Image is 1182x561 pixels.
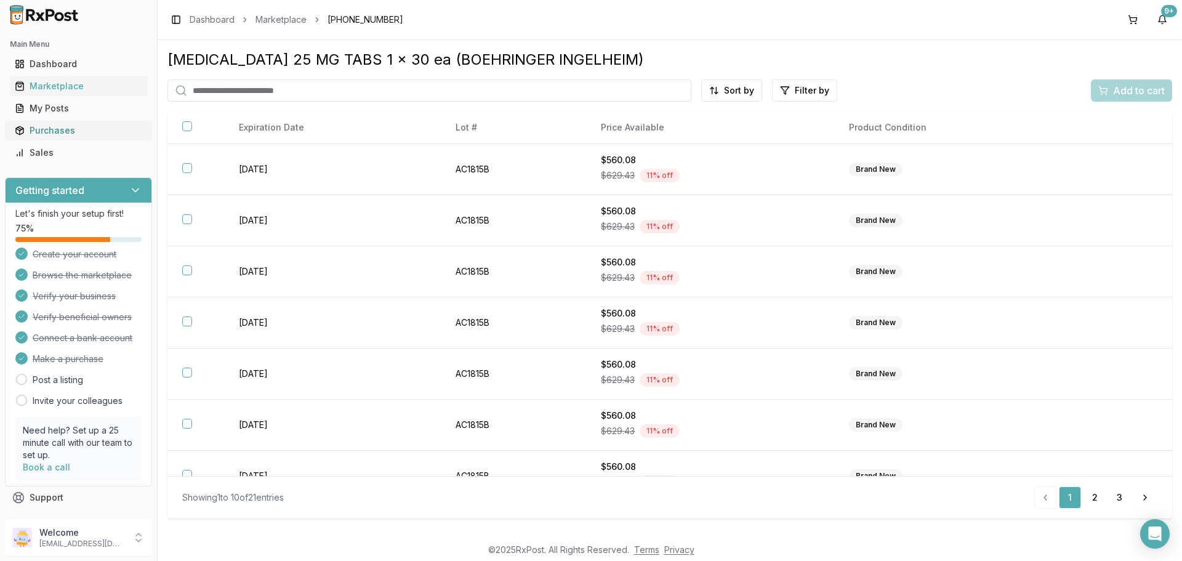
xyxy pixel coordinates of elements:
[640,322,680,336] div: 11 % off
[1140,519,1170,549] div: Open Intercom Messenger
[224,246,441,297] td: [DATE]
[10,75,147,97] a: Marketplace
[12,528,32,547] img: User avatar
[1108,486,1130,509] a: 3
[601,205,819,217] div: $560.08
[39,527,125,539] p: Welcome
[5,76,152,96] button: Marketplace
[15,80,142,92] div: Marketplace
[1152,10,1172,30] button: 9+
[724,84,754,97] span: Sort by
[634,544,659,555] a: Terms
[15,208,142,220] p: Let's finish your setup first!
[441,111,586,144] th: Lot #
[10,53,147,75] a: Dashboard
[1161,5,1177,17] div: 9+
[664,544,694,555] a: Privacy
[33,290,116,302] span: Verify your business
[5,121,152,140] button: Purchases
[601,256,819,268] div: $560.08
[601,425,635,437] span: $629.43
[1083,486,1106,509] a: 2
[795,84,829,97] span: Filter by
[601,476,635,488] span: $629.43
[10,119,147,142] a: Purchases
[39,539,125,549] p: [EMAIL_ADDRESS][DOMAIN_NAME]
[15,58,142,70] div: Dashboard
[255,14,307,26] a: Marketplace
[33,374,83,386] a: Post a listing
[224,144,441,195] td: [DATE]
[849,265,903,278] div: Brand New
[224,349,441,400] td: [DATE]
[10,97,147,119] a: My Posts
[5,99,152,118] button: My Posts
[849,418,903,432] div: Brand New
[190,14,235,26] a: Dashboard
[167,50,1172,70] div: [MEDICAL_DATA] 25 MG TABS 1 x 30 ea (BOEHRINGER INGELHEIM)
[834,111,1080,144] th: Product Condition
[640,373,680,387] div: 11 % off
[441,297,586,349] td: AC1815B
[33,395,123,407] a: Invite your colleagues
[15,124,142,137] div: Purchases
[328,14,403,26] span: [PHONE_NUMBER]
[586,111,834,144] th: Price Available
[601,358,819,371] div: $560.08
[1034,486,1157,509] nav: pagination
[601,220,635,233] span: $629.43
[33,353,103,365] span: Make a purchase
[224,451,441,502] td: [DATE]
[10,142,147,164] a: Sales
[441,144,586,195] td: AC1815B
[30,514,71,526] span: Feedback
[5,5,84,25] img: RxPost Logo
[1133,486,1157,509] a: Go to next page
[640,424,680,438] div: 11 % off
[441,400,586,451] td: AC1815B
[33,311,132,323] span: Verify beneficial owners
[190,14,403,26] nav: breadcrumb
[224,400,441,451] td: [DATE]
[601,272,635,284] span: $629.43
[441,451,586,502] td: AC1815B
[33,248,116,260] span: Create your account
[849,367,903,381] div: Brand New
[23,462,70,472] a: Book a call
[5,143,152,163] button: Sales
[772,79,837,102] button: Filter by
[849,316,903,329] div: Brand New
[601,307,819,320] div: $560.08
[1059,486,1081,509] a: 1
[640,271,680,285] div: 11 % off
[640,475,680,489] div: 11 % off
[182,491,284,504] div: Showing 1 to 10 of 21 entries
[849,214,903,227] div: Brand New
[224,111,441,144] th: Expiration Date
[5,54,152,74] button: Dashboard
[441,195,586,246] td: AC1815B
[10,39,147,49] h2: Main Menu
[5,509,152,531] button: Feedback
[601,410,819,422] div: $560.08
[849,163,903,176] div: Brand New
[640,169,680,182] div: 11 % off
[23,424,134,461] p: Need help? Set up a 25 minute call with our team to set up.
[15,147,142,159] div: Sales
[441,246,586,297] td: AC1815B
[5,486,152,509] button: Support
[441,349,586,400] td: AC1815B
[15,183,84,198] h3: Getting started
[224,195,441,246] td: [DATE]
[849,469,903,483] div: Brand New
[601,169,635,182] span: $629.43
[15,222,34,235] span: 75 %
[601,154,819,166] div: $560.08
[601,374,635,386] span: $629.43
[701,79,762,102] button: Sort by
[601,323,635,335] span: $629.43
[601,461,819,473] div: $560.08
[15,102,142,115] div: My Posts
[224,297,441,349] td: [DATE]
[33,332,132,344] span: Connect a bank account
